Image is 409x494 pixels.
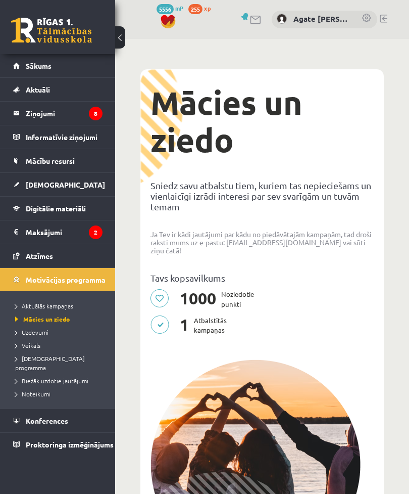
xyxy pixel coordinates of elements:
[15,341,105,350] a: Veikals
[26,61,52,70] span: Sākums
[13,149,103,172] a: Mācību resursi
[15,354,105,372] a: [DEMOGRAPHIC_DATA] programma
[15,390,50,398] span: Noteikumi
[150,316,233,336] p: Atbalstītās kampaņas
[15,315,70,323] span: Mācies un ziedo
[204,4,211,12] span: xp
[175,316,194,336] span: 1
[26,275,106,284] span: Motivācijas programma
[15,315,105,324] a: Mācies un ziedo
[13,409,103,432] a: Konferences
[150,84,374,159] h1: Mācies un ziedo
[13,102,103,125] a: Ziņojumi8
[26,204,86,213] span: Digitālie materiāli
[15,328,105,337] a: Uzdevumi
[26,416,68,425] span: Konferences
[15,302,73,310] span: Aktuālās kampaņas
[26,85,50,94] span: Aktuāli
[15,354,85,372] span: [DEMOGRAPHIC_DATA] programma
[13,244,103,267] a: Atzīmes
[26,251,53,260] span: Atzīmes
[26,125,103,149] legend: Informatīvie ziņojumi
[150,230,374,254] p: Ja Tev ir kādi jautājumi par kādu no piedāvātajām kampaņām, tad droši raksti mums uz e-pastu: [EM...
[157,4,174,14] span: 5556
[11,18,92,43] a: Rīgas 1. Tālmācības vidusskola
[13,197,103,220] a: Digitālie materiāli
[26,180,105,189] span: [DEMOGRAPHIC_DATA]
[89,107,103,120] i: 8
[26,156,75,165] span: Mācību resursi
[13,125,103,149] a: Informatīvie ziņojumi
[13,173,103,196] a: [DEMOGRAPHIC_DATA]
[188,4,202,14] span: 255
[277,14,287,24] img: Agate Kate Strauta
[15,301,105,310] a: Aktuālās kampaņas
[13,78,103,101] a: Aktuāli
[175,289,221,309] span: 1000
[293,13,351,25] a: Agate [PERSON_NAME]
[13,220,103,244] a: Maksājumi2
[188,4,216,12] a: 255 xp
[150,289,260,309] p: Noziedotie punkti
[15,341,40,349] span: Veikals
[15,328,48,336] span: Uzdevumi
[13,268,103,291] a: Motivācijas programma
[13,54,103,77] a: Sākums
[26,102,103,125] legend: Ziņojumi
[150,273,374,283] p: Tavs kopsavilkums
[13,433,103,456] a: Proktoringa izmēģinājums
[89,226,103,239] i: 2
[175,4,183,12] span: mP
[150,180,374,212] p: Sniedz savu atbalstu tiem, kuriem tas nepieciešams un vienlaicīgi izrādi interesi par sev svarīgā...
[26,220,103,244] legend: Maksājumi
[15,377,88,385] span: Biežāk uzdotie jautājumi
[15,376,105,385] a: Biežāk uzdotie jautājumi
[26,440,114,449] span: Proktoringa izmēģinājums
[15,389,105,398] a: Noteikumi
[157,4,183,12] a: 5556 mP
